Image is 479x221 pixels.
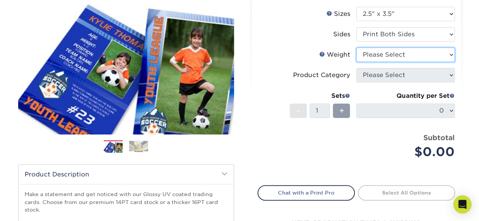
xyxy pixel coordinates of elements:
[356,91,455,100] div: Quantity per Set
[257,185,355,200] a: Chat with a Print Pro
[129,141,148,152] img: Trading Cards 02
[296,105,300,116] span: -
[326,9,350,19] div: Sizes
[333,30,350,39] div: Sides
[104,141,123,154] img: Trading Cards 01
[339,105,344,116] span: +
[290,91,350,100] div: Sets
[293,71,350,80] div: Product Category
[19,165,234,184] h2: Product Description
[423,133,455,142] strong: Subtotal
[319,50,350,59] div: Weight
[358,185,455,200] a: Select All Options
[362,143,455,161] div: $0.00
[453,195,471,213] div: Open Intercom Messenger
